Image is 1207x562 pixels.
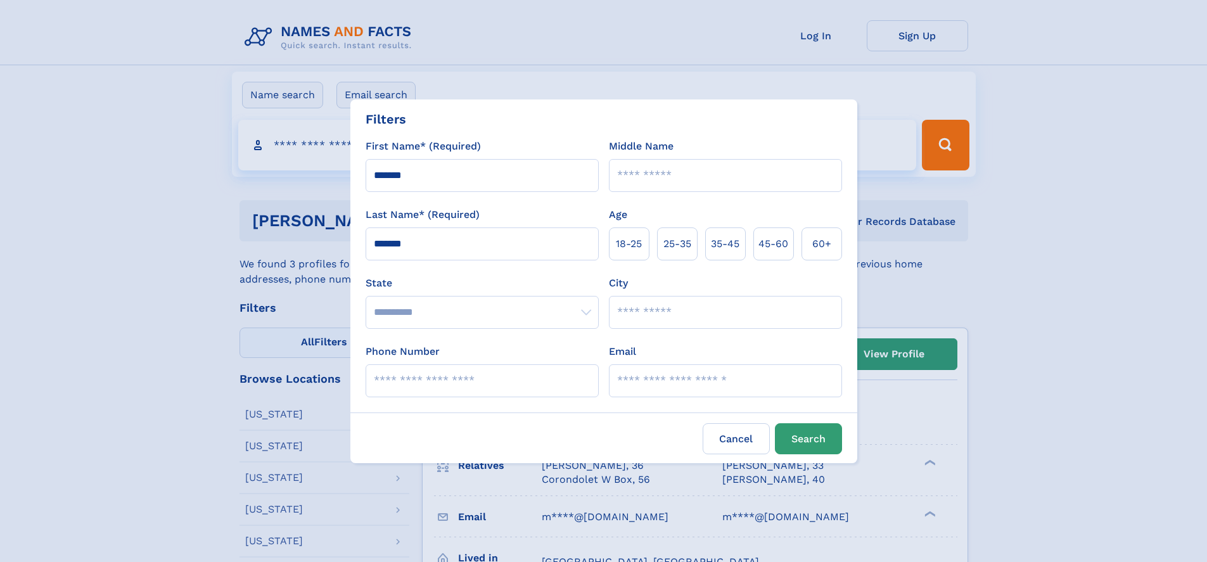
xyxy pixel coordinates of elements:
[609,139,674,154] label: Middle Name
[366,139,481,154] label: First Name* (Required)
[609,344,636,359] label: Email
[366,344,440,359] label: Phone Number
[366,207,480,222] label: Last Name* (Required)
[703,423,770,454] label: Cancel
[616,236,642,252] span: 18‑25
[758,236,788,252] span: 45‑60
[711,236,739,252] span: 35‑45
[663,236,691,252] span: 25‑35
[366,276,599,291] label: State
[609,207,627,222] label: Age
[812,236,831,252] span: 60+
[366,110,406,129] div: Filters
[609,276,628,291] label: City
[775,423,842,454] button: Search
